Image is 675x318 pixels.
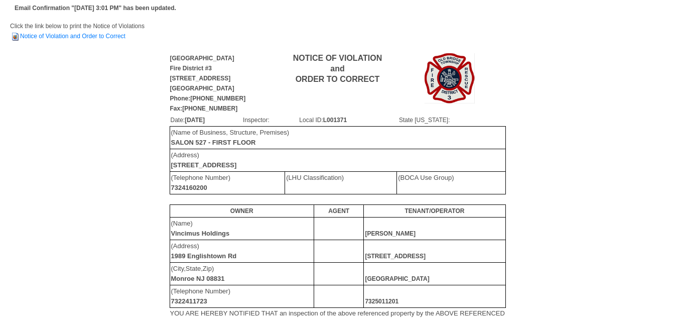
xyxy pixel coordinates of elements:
b: 7325011201 [365,298,398,305]
font: (LHU Classification) [286,174,344,181]
b: NOTICE OF VIOLATION and ORDER TO CORRECT [293,54,382,83]
td: Local ID: [299,115,398,126]
font: (Address) [171,151,237,169]
b: [STREET_ADDRESS] [171,161,237,169]
td: Inspector: [242,115,299,126]
a: Notice of Violation and Order to Correct [10,33,125,40]
b: L001371 [323,117,347,124]
b: [GEOGRAPHIC_DATA] Fire District #3 [STREET_ADDRESS] [GEOGRAPHIC_DATA] Phone:[PHONE_NUMBER] Fax:[P... [170,55,246,112]
b: 1989 Englishtown Rd [171,252,237,260]
b: [DATE] [185,117,205,124]
b: OWNER [230,207,253,215]
b: AGENT [328,207,349,215]
font: (Name) [171,220,230,237]
td: Email Confirmation "[DATE] 3:01 PM" has been updated. [13,2,178,15]
td: State [US_STATE]: [398,115,505,126]
font: (Address) [171,242,237,260]
td: Date: [170,115,243,126]
b: 7324160200 [171,184,207,191]
b: 7322411723 [171,297,207,305]
b: Monroe NJ 08831 [171,275,225,282]
b: Vincimus Holdings [171,230,230,237]
font: (City,State,Zip) [171,265,225,282]
b: [GEOGRAPHIC_DATA] [365,275,429,282]
font: (Name of Business, Structure, Premises) [171,129,290,146]
img: HTML Document [10,32,20,42]
span: Click the link below to print the Notice of Violations [10,23,145,40]
font: (Telephone Number) [171,174,231,191]
b: SALON 527 - FIRST FLOOR [171,139,256,146]
b: [PERSON_NAME] [365,230,416,237]
font: (Telephone Number) [171,287,231,305]
b: TENANT/OPERATOR [405,207,465,215]
img: Image [425,53,475,103]
font: (BOCA Use Group) [398,174,454,181]
b: [STREET_ADDRESS] [365,253,426,260]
